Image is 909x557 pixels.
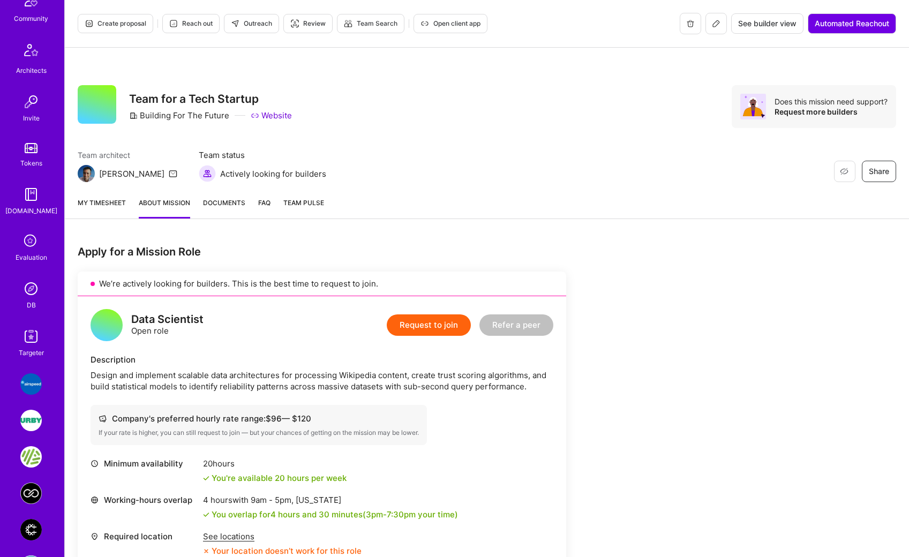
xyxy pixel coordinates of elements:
i: icon Check [203,511,209,518]
div: Description [91,354,553,365]
span: 9am - 5pm , [249,495,296,505]
i: icon Proposal [85,19,93,28]
div: Tokens [20,157,42,169]
button: Request to join [387,314,471,336]
div: Design and implement scalable data architectures for processing Wikipedia content, create trust s... [91,370,553,392]
div: You're available 20 hours per week [203,472,347,484]
div: Architects [16,65,47,76]
div: Community [14,13,48,24]
span: 3pm - 7:30pm [366,509,416,520]
img: Actively looking for builders [199,165,216,182]
button: Refer a peer [479,314,553,336]
i: icon World [91,496,99,504]
a: Team Pulse [283,197,324,219]
span: Automated Reachout [815,18,889,29]
div: 20 hours [203,458,347,469]
img: tokens [25,143,37,153]
a: Documents [203,197,245,219]
img: Avatar [740,94,766,119]
button: See builder view [731,13,803,34]
span: Review [290,19,326,28]
a: Everpage Core Product Team [18,483,44,504]
div: Minimum availability [91,458,198,469]
button: Outreach [224,14,279,33]
div: See locations [203,531,362,542]
i: icon EyeClosed [840,167,848,176]
button: Open client app [414,14,487,33]
div: Open role [131,314,204,336]
h3: Team for a Tech Startup [129,92,292,106]
img: Crux Climate [20,519,42,540]
i: icon Mail [169,169,177,178]
span: Team Pulse [283,199,324,207]
span: Team architect [78,149,177,161]
div: Invite [23,112,40,124]
span: Team status [199,149,326,161]
button: Automated Reachout [808,13,896,34]
a: Website [251,110,292,121]
div: [PERSON_NAME] [99,168,164,179]
div: [DOMAIN_NAME] [5,205,57,216]
i: icon Location [91,532,99,540]
img: Everpage Core Product Team [20,483,42,504]
span: Outreach [231,19,272,28]
div: If your rate is higher, you can still request to join — but your chances of getting on the missio... [99,428,419,437]
button: Review [283,14,333,33]
span: Actively looking for builders [220,168,326,179]
img: Gene Food: Personalized nutrition powered by DNA [20,446,42,468]
img: Admin Search [20,278,42,299]
img: Airspeed: A platform to help employees feel more connected and celebrated [20,373,42,395]
i: icon CloseOrange [203,548,209,554]
div: Your location doesn’t work for this role [203,545,362,556]
i: icon Targeter [290,19,299,28]
a: Urby: Booking & Website redesign [18,410,44,431]
span: Reach out [169,19,213,28]
span: Team Search [344,19,397,28]
button: Create proposal [78,14,153,33]
div: Apply for a Mission Role [78,245,566,259]
span: See builder view [738,18,797,29]
a: Gene Food: Personalized nutrition powered by DNA [18,446,44,468]
div: 4 hours with [US_STATE] [203,494,458,506]
i: icon Cash [99,415,107,423]
button: Share [862,161,896,182]
i: icon SelectionTeam [21,231,41,252]
i: icon Check [203,475,209,481]
img: Team Architect [78,165,95,182]
div: Data Scientist [131,314,204,325]
a: Crux Climate [18,519,44,540]
div: DB [27,299,36,311]
a: My timesheet [78,197,126,219]
div: Does this mission need support? [775,96,888,107]
img: Urby: Booking & Website redesign [20,410,42,431]
div: Required location [91,531,198,542]
button: Reach out [162,14,220,33]
span: Create proposal [85,19,146,28]
div: We’re actively looking for builders. This is the best time to request to join. [78,272,566,296]
img: guide book [20,184,42,205]
div: Evaluation [16,252,47,263]
a: Airspeed: A platform to help employees feel more connected and celebrated [18,373,44,395]
div: Working-hours overlap [91,494,198,506]
button: Team Search [337,14,404,33]
span: Share [869,166,889,177]
div: You overlap for 4 hours and 30 minutes ( your time) [212,509,458,520]
a: FAQ [258,197,271,219]
img: Invite [20,91,42,112]
span: Documents [203,197,245,208]
i: icon CompanyGray [129,111,138,120]
div: Building For The Future [129,110,229,121]
a: About Mission [139,197,190,219]
div: Targeter [19,347,44,358]
div: Request more builders [775,107,888,117]
img: Skill Targeter [20,326,42,347]
div: Company's preferred hourly rate range: $ 96 — $ 120 [99,413,419,424]
img: Architects [18,39,44,65]
i: icon Clock [91,460,99,468]
span: Open client app [420,19,480,28]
